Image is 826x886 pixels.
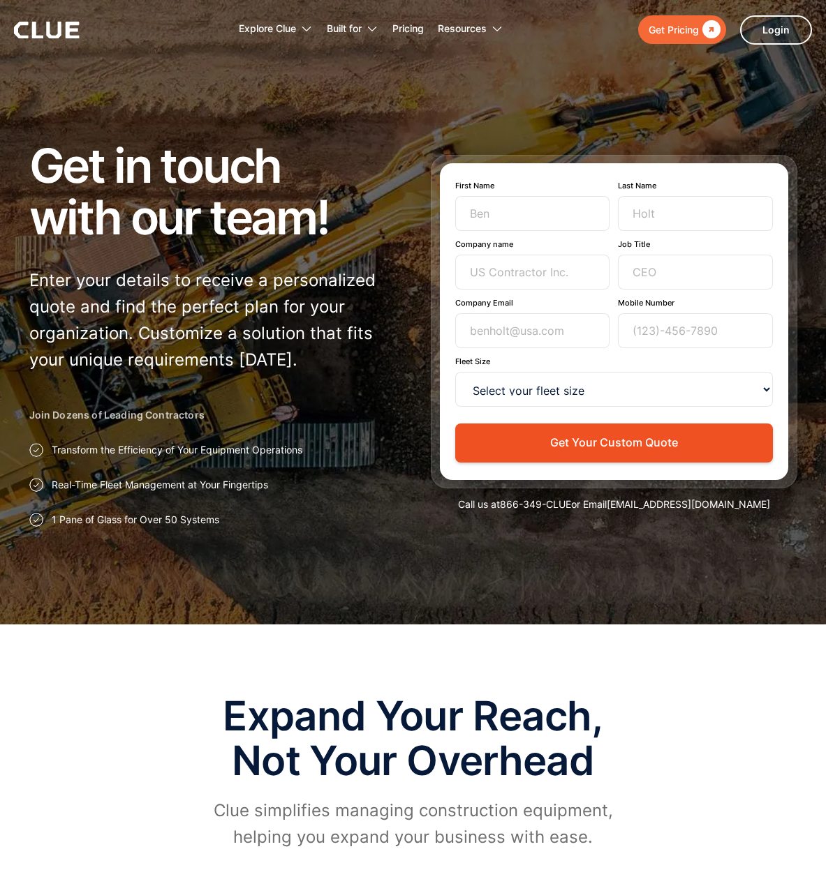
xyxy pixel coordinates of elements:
input: benholt@usa.com [455,313,610,348]
div:  [699,21,721,38]
div: Resources [438,7,503,51]
div: Built for [327,7,362,51]
input: CEO [618,255,773,290]
img: Approval checkmark icon [29,513,43,527]
p: Transform the Efficiency of Your Equipment Operations [52,443,302,457]
img: Approval checkmark icon [29,443,43,457]
label: Company name [455,239,610,249]
label: Company Email [455,298,610,308]
p: Enter your details to receive a personalized quote and find the perfect plan for your organizatio... [29,267,396,373]
div: Get Pricing [649,21,699,38]
input: (123)-456-7890 [618,313,773,348]
a: Login [740,15,812,45]
div: Built for [327,7,378,51]
input: Holt [618,196,773,231]
a: Pricing [392,7,424,51]
p: Real-Time Fleet Management at Your Fingertips [52,478,268,492]
div: Explore Clue [239,7,313,51]
div: Explore Clue [239,7,296,51]
h2: Join Dozens of Leading Contractors [29,408,396,422]
img: Approval checkmark icon [29,478,43,492]
a: 866-349-CLUE [500,498,571,510]
h1: Get in touch with our team! [29,140,396,243]
p: 1 Pane of Glass for Over 50 Systems [52,513,219,527]
h2: Expand Your Reach, Not Your Overhead [204,694,623,783]
input: Ben [455,196,610,231]
input: US Contractor Inc. [455,255,610,290]
a: Get Pricing [638,15,726,44]
label: Job Title [618,239,773,249]
p: Clue simplifies managing construction equipment, helping you expand your business with ease. [204,797,623,850]
div: Call us at or Email [431,497,797,511]
label: Mobile Number [618,298,773,308]
button: Get Your Custom Quote [455,423,773,462]
label: Last Name [618,181,773,190]
label: Fleet Size [455,356,773,366]
label: First Name [455,181,610,190]
div: Resources [438,7,487,51]
a: [EMAIL_ADDRESS][DOMAIN_NAME] [607,498,770,510]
